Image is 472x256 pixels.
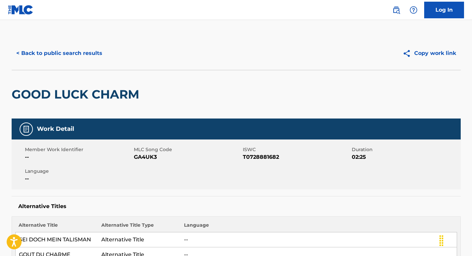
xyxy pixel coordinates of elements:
[15,232,98,247] td: SEI DOCH MEIN TALISMAN
[134,153,241,161] span: GA4UK3
[12,87,142,102] h2: GOOD LUCK CHARM
[436,231,447,251] div: Glisser
[407,3,420,17] div: Help
[390,3,403,17] a: Public Search
[181,222,457,232] th: Language
[410,6,418,14] img: help
[25,168,132,175] span: Language
[25,146,132,153] span: Member Work Identifier
[98,222,181,232] th: Alternative Title Type
[352,153,459,161] span: 02:25
[25,175,132,183] span: --
[37,125,74,133] h5: Work Detail
[134,146,241,153] span: MLC Song Code
[243,146,350,153] span: ISWC
[392,6,400,14] img: search
[403,49,414,58] img: Copy work link
[15,222,98,232] th: Alternative Title
[98,232,181,247] td: Alternative Title
[18,203,454,210] h5: Alternative Titles
[398,45,461,62] button: Copy work link
[12,45,107,62] button: < Back to public search results
[25,153,132,161] span: --
[439,224,472,256] iframe: Chat Widget
[22,125,30,133] img: Work Detail
[439,224,472,256] div: Widget de chat
[8,5,34,15] img: MLC Logo
[424,2,464,18] a: Log In
[352,146,459,153] span: Duration
[243,153,350,161] span: T0728881682
[181,232,457,247] td: --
